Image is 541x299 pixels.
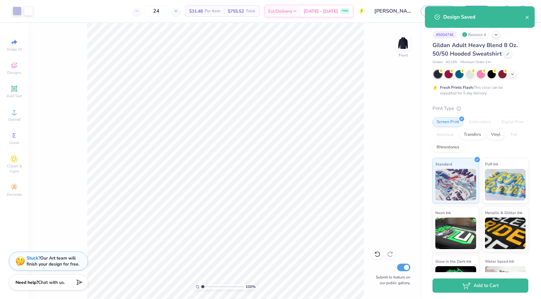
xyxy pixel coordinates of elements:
img: Water based Ink [485,266,526,298]
div: This color can be expedited for 5 day delivery. [440,85,518,96]
span: Glow in the Dark Ink [435,258,471,265]
img: Front [397,37,409,49]
div: Embroidery [465,117,495,127]
span: Add Text [7,93,22,99]
img: Glow in the Dark Ink [435,266,476,298]
div: Transfers [460,130,485,140]
span: Neon Ink [435,209,451,216]
span: FREE [342,9,348,13]
span: $755.52 [228,8,244,15]
span: Image AI [7,47,22,52]
input: Untitled Design [370,5,416,17]
img: Standard [435,169,476,200]
span: Standard [435,161,452,167]
span: $31.48 [189,8,203,15]
div: Digital Print [497,117,528,127]
button: close [525,13,530,21]
span: Gildan Adult Heavy Blend 8 Oz. 50/50 Hooded Sweatshirt [432,41,518,57]
span: Clipart & logos [3,164,25,174]
div: Rhinestones [432,143,463,152]
button: Add to Cart [432,278,528,293]
span: Decorate [7,192,22,197]
div: Applique [432,130,458,140]
strong: Stuck? [27,255,40,261]
div: Vinyl [487,130,505,140]
span: Greek [9,140,19,145]
span: Puff Ink [485,161,498,167]
span: 100 % [246,284,256,290]
span: [DATE] - [DATE] [304,8,338,15]
strong: Fresh Prints Flash: [440,85,474,90]
span: Per Item [205,8,220,15]
input: – – [144,5,169,17]
img: Neon Ink [435,218,476,249]
button: Save as [421,6,457,17]
span: Designs [7,70,21,75]
div: Revision 4 [460,31,489,39]
div: Design Saved [443,13,525,21]
div: Foil [507,130,521,140]
span: Chat with us. [38,279,65,285]
div: Screen Print [432,117,463,127]
img: Metallic & Glitter Ink [485,218,526,249]
img: Puff Ink [485,169,526,200]
label: Submit to feature on our public gallery. [372,274,410,286]
span: Upload [8,117,21,122]
span: # G185 [446,60,457,65]
span: Water based Ink [485,258,514,265]
span: Metallic & Glitter Ink [485,209,522,216]
div: Front [399,52,408,58]
span: Minimum Order: 24 + [460,60,492,65]
strong: Need help? [16,279,38,285]
span: Est. Delivery [268,8,292,15]
div: # 500474E [432,31,457,39]
span: Total [246,8,255,15]
div: Print Type [432,105,528,112]
span: Gildan [432,60,443,65]
div: Our Art team will finish your design for free. [27,255,79,267]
